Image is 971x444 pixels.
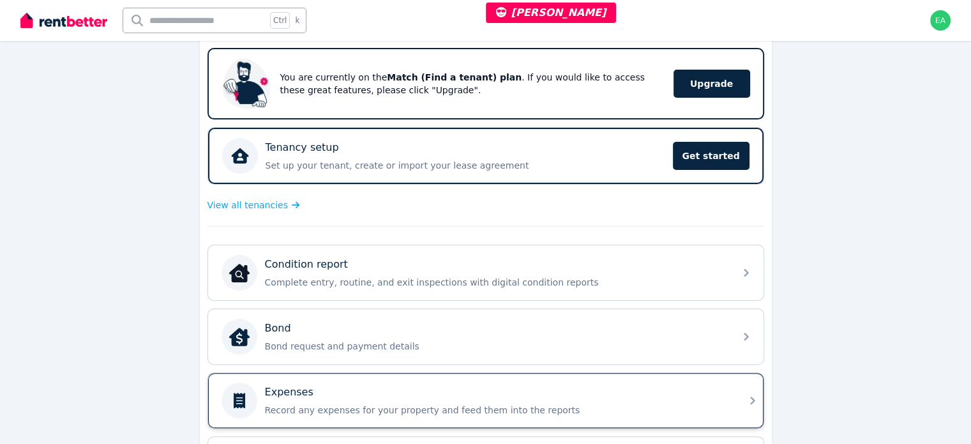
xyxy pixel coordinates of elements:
[208,128,764,184] a: Tenancy setupSet up your tenant, create or import your lease agreementGet started
[207,199,300,211] a: View all tenancies
[265,385,313,400] p: Expenses
[207,199,288,211] span: View all tenancies
[229,326,250,347] img: Bond
[208,373,764,428] a: ExpensesRecord any expenses for your property and feed them into the reports
[229,263,250,283] img: Condition report
[20,11,107,30] img: RentBetter
[265,340,727,353] p: Bond request and payment details
[208,245,764,300] a: Condition reportCondition reportComplete entry, routine, and exit inspections with digital condit...
[387,72,522,82] b: Match (Find a tenant) plan
[266,140,339,155] p: Tenancy setup
[208,309,764,364] a: BondBondBond request and payment details
[496,6,606,19] span: [PERSON_NAME]
[930,10,951,31] img: earl@rentbetter.com.au
[265,257,348,272] p: Condition report
[222,58,273,109] img: Upgrade RentBetter plan
[673,142,749,170] span: Get started
[265,276,727,289] p: Complete entry, routine, and exit inspections with digital condition reports
[674,70,750,98] span: Upgrade
[270,12,290,29] span: Ctrl
[265,321,291,336] p: Bond
[266,159,665,172] p: Set up your tenant, create or import your lease agreement
[295,15,299,26] span: k
[280,71,656,96] p: You are currently on the . If you would like to access these great features, please click "Upgrade".
[265,404,727,417] p: Record any expenses for your property and feed them into the reports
